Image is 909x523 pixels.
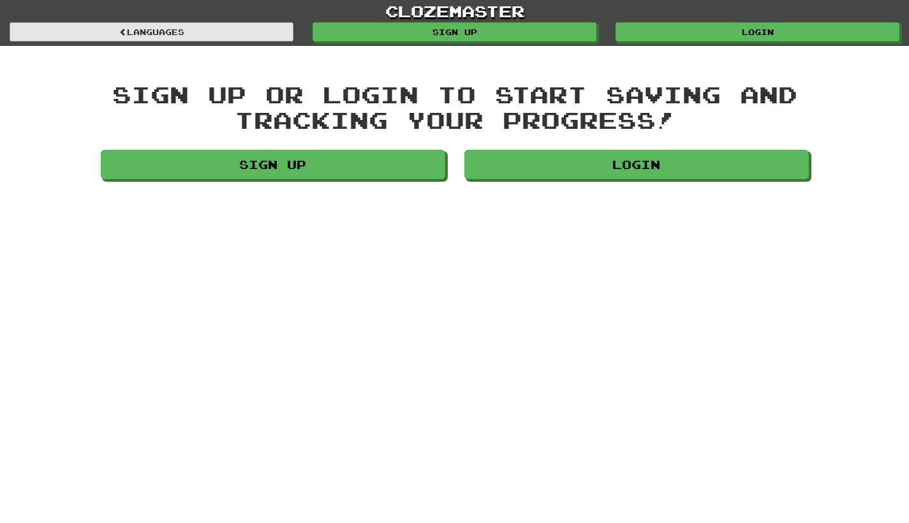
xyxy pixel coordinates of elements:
[10,22,293,41] a: Languages
[616,22,899,41] a: Login
[101,150,445,179] a: Sign up
[101,82,809,132] div: Sign up or login to start saving and tracking your progress!
[464,150,809,179] a: Login
[313,22,596,41] a: Sign up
